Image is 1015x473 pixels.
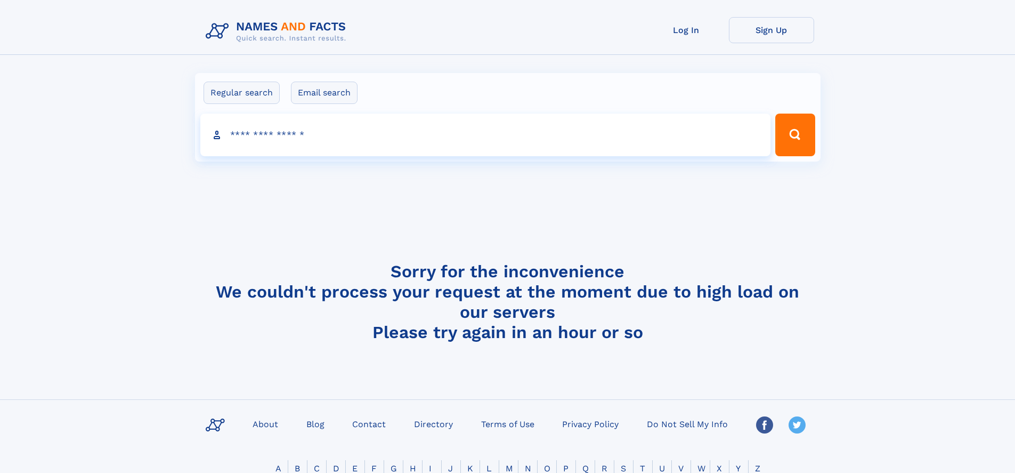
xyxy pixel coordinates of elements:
a: Blog [302,416,329,431]
a: Privacy Policy [558,416,623,431]
h4: Sorry for the inconvenience We couldn't process your request at the moment due to high load on ou... [201,261,814,342]
img: Logo Names and Facts [201,17,355,46]
a: Terms of Use [477,416,539,431]
button: Search Button [775,114,815,156]
img: Facebook [756,416,773,434]
a: Contact [348,416,390,431]
a: Log In [644,17,729,43]
a: Directory [410,416,457,431]
label: Regular search [204,82,280,104]
a: Do Not Sell My Info [643,416,732,431]
input: search input [200,114,771,156]
a: About [248,416,282,431]
a: Sign Up [729,17,814,43]
img: Twitter [789,416,806,434]
label: Email search [291,82,358,104]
